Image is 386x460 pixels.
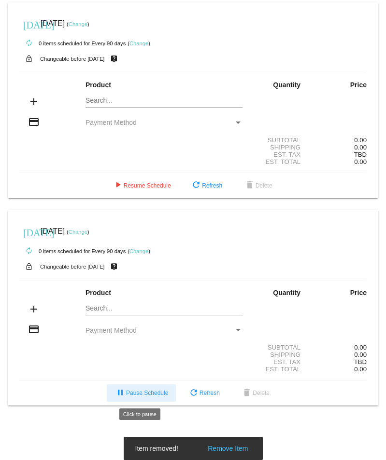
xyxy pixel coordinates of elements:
span: 0.00 [354,365,367,373]
strong: Price [350,289,367,297]
button: Refresh [180,384,228,402]
input: Search... [86,97,243,105]
span: Pause Schedule [114,390,168,396]
span: Refresh [190,182,222,189]
div: 0.00 [309,344,367,351]
mat-icon: lock_open [23,53,35,65]
span: Delete [244,182,272,189]
small: Changeable before [DATE] [40,56,105,62]
a: Change [69,229,87,235]
mat-select: Payment Method [86,119,243,126]
span: Delete [241,390,270,396]
mat-select: Payment Method [86,326,243,334]
mat-icon: delete [244,180,256,191]
div: Subtotal [251,136,309,144]
mat-icon: [DATE] [23,226,35,238]
mat-icon: refresh [190,180,202,191]
div: 0.00 [309,136,367,144]
span: Payment Method [86,326,137,334]
strong: Price [350,81,367,89]
div: Est. Tax [251,151,309,158]
button: Delete [236,177,280,194]
input: Search... [86,305,243,312]
button: Delete [233,384,277,402]
strong: Quantity [273,81,300,89]
a: Change [69,21,87,27]
mat-icon: [DATE] [23,18,35,30]
span: TBD [354,358,367,365]
mat-icon: credit_card [28,324,40,335]
small: ( ) [67,229,89,235]
button: Resume Schedule [104,177,179,194]
strong: Product [86,81,111,89]
mat-icon: live_help [108,53,120,65]
span: 0.00 [354,351,367,358]
button: Refresh [183,177,230,194]
simple-snack-bar: Item removed! [135,444,251,453]
small: 0 items scheduled for Every 90 days [19,41,126,46]
mat-icon: add [28,303,40,315]
button: Remove Item [205,444,251,453]
mat-icon: delete [241,388,253,399]
span: Payment Method [86,119,137,126]
small: ( ) [67,21,89,27]
div: Subtotal [251,344,309,351]
small: ( ) [128,248,150,254]
mat-icon: add [28,96,40,108]
span: 0.00 [354,144,367,151]
mat-icon: autorenew [23,245,35,257]
div: Shipping [251,351,309,358]
span: Resume Schedule [112,182,171,189]
span: TBD [354,151,367,158]
mat-icon: refresh [188,388,200,399]
div: Est. Total [251,158,309,165]
mat-icon: pause [114,388,126,399]
button: Pause Schedule [107,384,176,402]
mat-icon: autorenew [23,38,35,49]
div: Est. Total [251,365,309,373]
strong: Quantity [273,289,300,297]
small: 0 items scheduled for Every 90 days [19,248,126,254]
span: Refresh [188,390,220,396]
div: Est. Tax [251,358,309,365]
mat-icon: live_help [108,260,120,273]
span: 0.00 [354,158,367,165]
mat-icon: credit_card [28,116,40,128]
a: Change [129,248,148,254]
small: ( ) [128,41,150,46]
mat-icon: lock_open [23,260,35,273]
small: Changeable before [DATE] [40,264,105,270]
a: Change [129,41,148,46]
div: Shipping [251,144,309,151]
mat-icon: play_arrow [112,180,124,191]
strong: Product [86,289,111,297]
